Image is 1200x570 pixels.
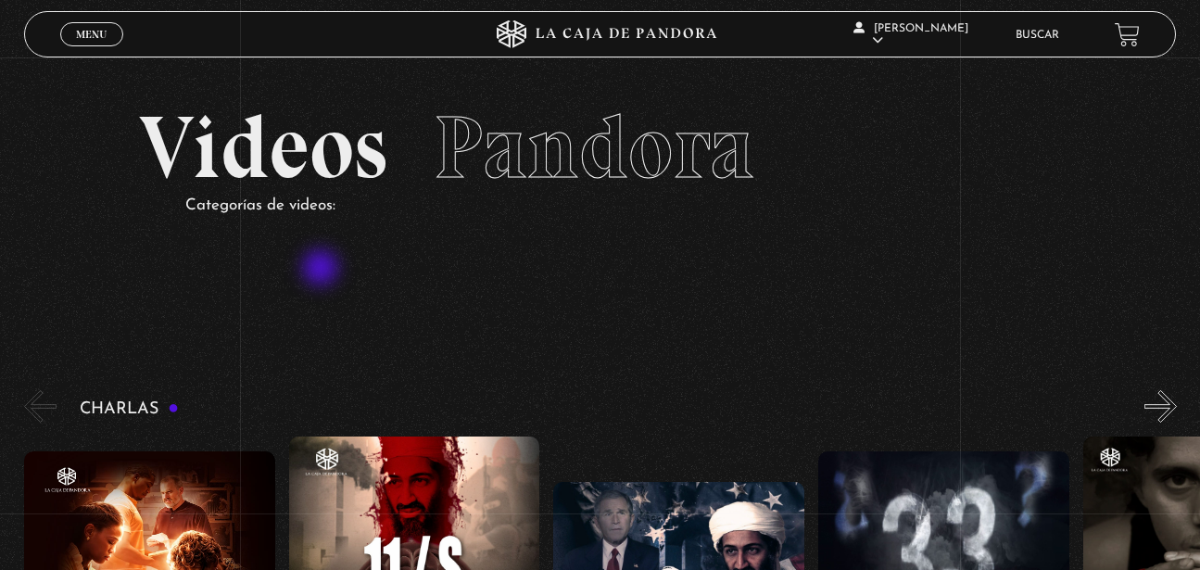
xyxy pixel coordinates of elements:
a: Buscar [1016,30,1059,41]
h2: Videos [139,104,1061,192]
span: Cerrar [69,44,113,57]
span: Menu [76,29,107,40]
a: View your shopping cart [1115,22,1140,47]
h3: Charlas [80,400,179,418]
span: [PERSON_NAME] [853,23,968,46]
span: Pandora [434,95,754,200]
button: Next [1144,390,1177,423]
button: Previous [24,390,57,423]
p: Categorías de videos: [185,192,1061,221]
